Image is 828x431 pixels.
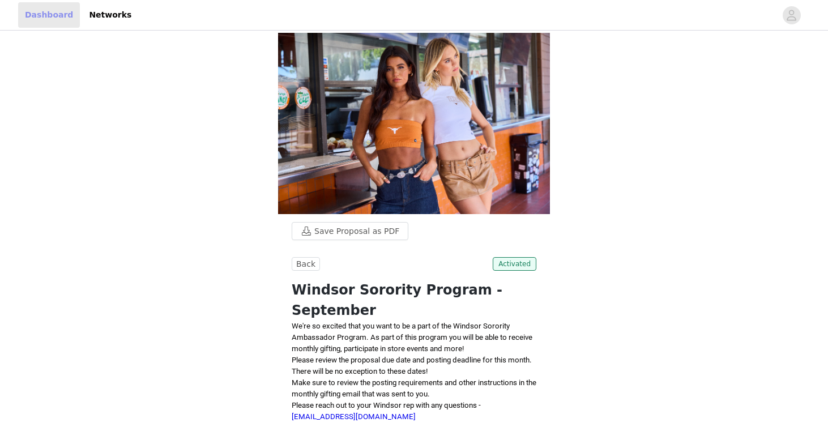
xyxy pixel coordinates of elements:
span: Please reach out to your Windsor rep with any questions - [292,401,481,421]
a: [EMAIL_ADDRESS][DOMAIN_NAME] [292,412,416,421]
span: Make sure to review the posting requirements and other instructions in the monthly gifting email ... [292,378,536,398]
a: Networks [82,2,138,28]
span: We're so excited that you want to be a part of the Windsor Sorority Ambassador Program. As part o... [292,322,532,353]
div: avatar [786,6,797,24]
span: Activated [493,257,536,271]
button: Save Proposal as PDF [292,222,408,240]
button: Back [292,257,320,271]
span: Please review the proposal due date and posting deadline for this month. There will be no excepti... [292,356,532,375]
h1: Windsor Sorority Program - September [292,280,536,321]
img: campaign image [278,33,550,214]
a: Dashboard [18,2,80,28]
